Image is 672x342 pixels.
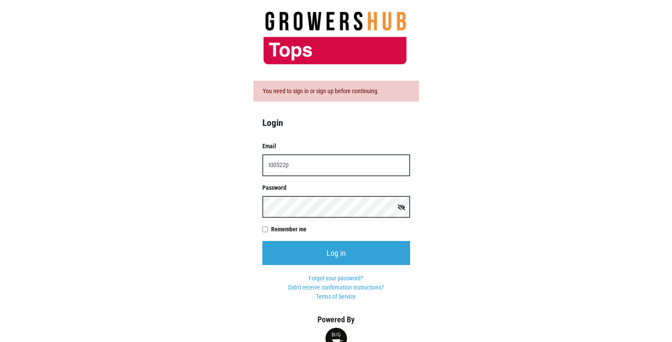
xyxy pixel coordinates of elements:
[288,284,384,291] a: Didn't receive confirmation instructions?
[309,275,363,282] a: Forgot your password?
[262,142,410,151] label: Email
[262,117,410,129] h4: Login
[262,241,410,265] input: Log in
[249,11,424,65] img: 279edf242af8f9d49a69d9d2afa010fb.png
[254,81,419,101] div: You need to sign in or sign up before continuing.
[262,183,410,192] label: Password
[249,315,424,325] h5: Powered By
[271,225,410,234] label: Remember me
[316,293,356,300] a: Terms of Service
